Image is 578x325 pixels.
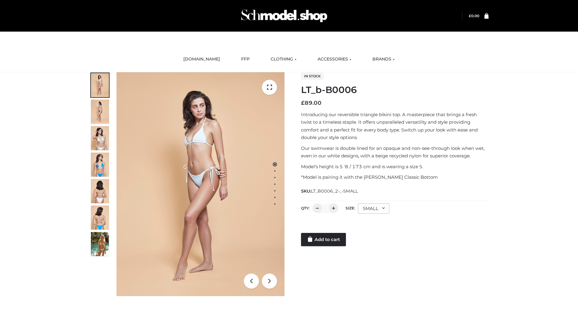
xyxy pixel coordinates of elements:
[237,53,254,66] a: FFP
[91,179,109,203] img: ArielClassicBikiniTop_CloudNine_AzureSky_OW114ECO_7-scaled.jpg
[91,126,109,150] img: ArielClassicBikiniTop_CloudNine_AzureSky_OW114ECO_3-scaled.jpg
[301,144,489,160] p: Our swimwear is double lined for an opaque and non-see-through look when wet, even in our white d...
[91,232,109,256] img: Arieltop_CloudNine_AzureSky2.jpg
[301,187,359,195] span: SKU:
[346,206,355,210] label: Size:
[301,163,489,171] p: Model’s height is 5 ‘8 / 173 cm and is wearing a size S.
[301,100,305,106] span: £
[301,206,309,210] label: QTY:
[266,53,301,66] a: CLOTHING
[239,4,329,28] img: Schmodel Admin 964
[301,173,489,181] p: *Model is pairing it with the [PERSON_NAME] Classic Bottom
[117,72,284,296] img: ArielClassicBikiniTop_CloudNine_AzureSky_OW114ECO_1
[358,203,389,214] div: SMALL
[301,100,322,106] bdi: 89.00
[469,14,479,18] bdi: 0.00
[368,53,399,66] a: BRANDS
[301,85,489,95] h1: LT_b-B0006
[91,206,109,230] img: ArielClassicBikiniTop_CloudNine_AzureSky_OW114ECO_8-scaled.jpg
[301,111,489,141] p: Introducing our reversible triangle bikini top. A masterpiece that brings a fresh twist to a time...
[469,14,471,18] span: £
[91,100,109,124] img: ArielClassicBikiniTop_CloudNine_AzureSky_OW114ECO_2-scaled.jpg
[301,73,324,80] span: In stock
[91,73,109,97] img: ArielClassicBikiniTop_CloudNine_AzureSky_OW114ECO_1-scaled.jpg
[301,233,346,246] a: Add to cart
[469,14,479,18] a: £0.00
[313,53,356,66] a: ACCESSORIES
[179,53,225,66] a: [DOMAIN_NAME]
[311,188,358,194] span: LT_B0006_2-_-SMALL
[91,153,109,177] img: ArielClassicBikiniTop_CloudNine_AzureSky_OW114ECO_4-scaled.jpg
